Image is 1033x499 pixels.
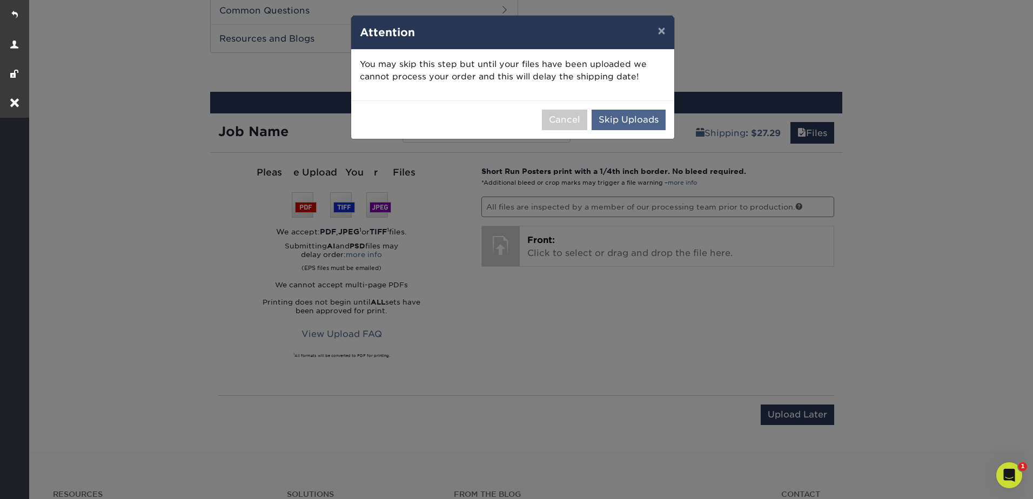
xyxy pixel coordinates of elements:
button: Skip Uploads [592,110,666,130]
button: Cancel [542,110,587,130]
iframe: Intercom live chat [996,462,1022,488]
button: × [649,16,674,46]
h4: Attention [360,24,666,41]
span: 1 [1018,462,1027,471]
p: You may skip this step but until your files have been uploaded we cannot process your order and t... [360,58,666,83]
